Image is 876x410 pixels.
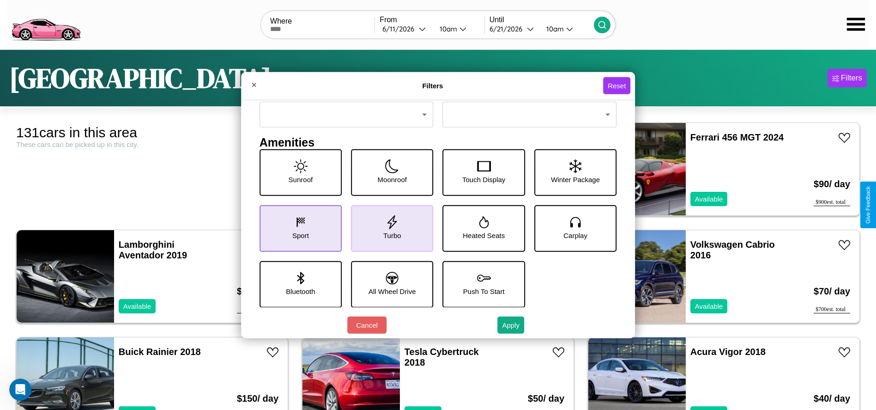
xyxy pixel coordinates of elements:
h3: $ 110 / day [237,277,278,306]
div: 131 cars in this area [16,125,288,141]
div: These cars can be picked up in this city. [16,141,288,148]
div: 6 / 11 / 2026 [382,24,419,33]
p: Sunroof [289,173,313,185]
a: Acura Vigor 2018 [690,347,766,357]
button: Cancel [347,317,387,334]
a: Buick Rainier 2018 [119,347,201,357]
div: Give Feedback [865,186,871,224]
div: $ 900 est. total [814,199,850,206]
iframe: Intercom live chat [9,379,31,401]
label: From [380,16,484,24]
h3: $ 70 / day [814,277,850,306]
div: Filters [841,73,862,83]
button: Reset [603,77,630,94]
p: Touch Display [462,173,505,185]
h4: Transmission [443,88,617,101]
label: Where [270,17,375,25]
p: Available [695,300,723,312]
img: logo [7,5,85,43]
p: Push To Start [463,285,505,297]
p: Carplay [563,229,587,241]
a: Volkswagen Cabrio 2016 [690,239,775,260]
div: $ 1100 est. total [237,306,278,313]
label: Until [489,16,594,24]
p: Bluetooth [286,285,315,297]
div: 6 / 21 / 2026 [489,24,527,33]
a: Lamborghini Aventador 2019 [119,239,187,260]
p: Moonroof [378,173,407,185]
a: Ferrari 456 MGT 2024 [690,132,784,142]
p: Available [695,193,723,205]
div: 10am [542,24,566,33]
h4: Amenities [260,135,617,149]
button: 10am [539,24,594,34]
h3: $ 90 / day [814,170,850,199]
p: Available [123,300,151,312]
a: Tesla Cybertruck 2018 [405,347,479,367]
div: 10am [435,24,459,33]
p: Winter Package [551,173,600,185]
button: 6/11/2026 [380,24,432,34]
button: 10am [432,24,484,34]
p: Turbo [383,229,401,241]
button: Filters [828,69,867,87]
p: Sport [292,229,309,241]
h4: Filters [262,82,603,90]
p: Heated Seats [463,229,505,241]
p: All Wheel Drive [369,285,416,297]
h1: [GEOGRAPHIC_DATA] [9,59,272,97]
button: Apply [497,317,524,334]
h4: Fuel [260,88,434,101]
div: $ 700 est. total [814,306,850,313]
